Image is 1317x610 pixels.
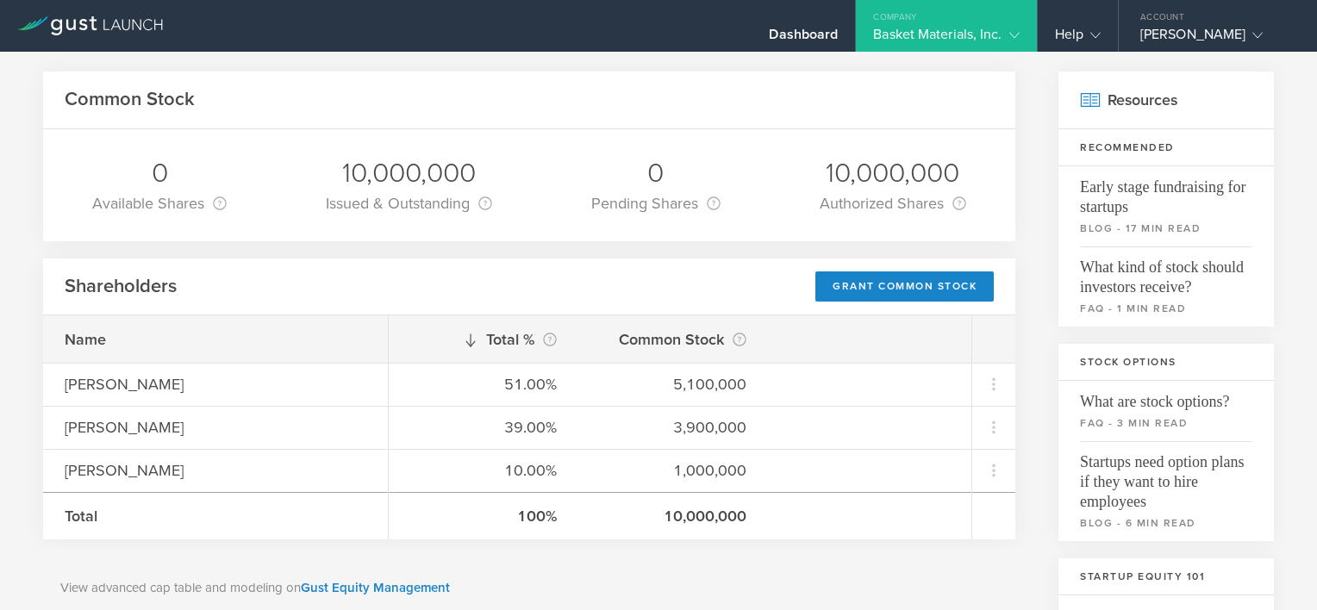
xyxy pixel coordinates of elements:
[410,373,557,395] div: 51.00%
[820,191,966,215] div: Authorized Shares
[326,155,492,191] div: 10,000,000
[1231,527,1317,610] iframe: Chat Widget
[92,155,227,191] div: 0
[600,373,746,395] div: 5,100,000
[65,416,366,439] div: [PERSON_NAME]
[769,26,838,52] div: Dashboard
[1058,441,1274,541] a: Startups need option plans if they want to hire employeesblog - 6 min read
[92,191,227,215] div: Available Shares
[815,271,994,302] div: Grant Common Stock
[600,459,746,482] div: 1,000,000
[410,416,557,439] div: 39.00%
[65,328,366,351] div: Name
[65,505,366,527] div: Total
[1080,301,1252,316] small: faq - 1 min read
[1058,558,1274,595] h3: Startup Equity 101
[600,505,746,527] div: 10,000,000
[1080,166,1252,217] span: Early stage fundraising for startups
[60,578,998,598] p: View advanced cap table and modeling on
[65,87,195,112] h2: Common Stock
[591,191,721,215] div: Pending Shares
[65,274,177,299] h2: Shareholders
[65,373,366,395] div: [PERSON_NAME]
[1080,515,1252,531] small: blog - 6 min read
[410,327,557,352] div: Total %
[1058,246,1274,327] a: What kind of stock should investors receive?faq - 1 min read
[1055,26,1101,52] div: Help
[1080,246,1252,297] span: What kind of stock should investors receive?
[1080,441,1252,512] span: Startups need option plans if they want to hire employees
[1140,26,1287,52] div: [PERSON_NAME]
[1080,221,1252,236] small: blog - 17 min read
[410,459,557,482] div: 10.00%
[65,459,366,482] div: [PERSON_NAME]
[600,416,746,439] div: 3,900,000
[1080,415,1252,431] small: faq - 3 min read
[410,505,557,527] div: 100%
[820,155,966,191] div: 10,000,000
[1058,381,1274,441] a: What are stock options?faq - 3 min read
[591,155,721,191] div: 0
[873,26,1019,52] div: Basket Materials, Inc.
[301,580,450,595] a: Gust Equity Management
[1080,381,1252,412] span: What are stock options?
[1058,129,1274,166] h3: Recommended
[1058,166,1274,246] a: Early stage fundraising for startupsblog - 17 min read
[1058,72,1274,129] h2: Resources
[326,191,492,215] div: Issued & Outstanding
[1058,344,1274,381] h3: Stock Options
[600,327,746,352] div: Common Stock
